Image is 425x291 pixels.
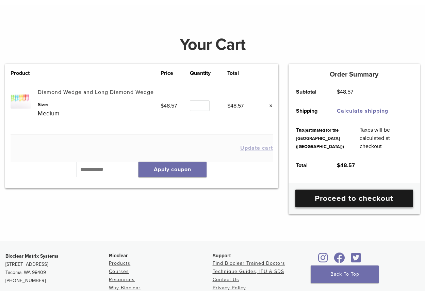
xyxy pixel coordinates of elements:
span: $ [227,102,230,109]
a: Privacy Policy [213,285,246,291]
th: Total [227,69,257,77]
span: Bioclear [109,253,128,258]
a: Technique Guides, IFU & SDS [213,269,284,274]
th: Price [161,69,190,77]
th: Tax [289,120,352,156]
th: Subtotal [289,82,329,101]
a: Products [109,260,130,266]
a: Proceed to checkout [295,190,413,207]
a: Find Bioclear Trained Doctors [213,260,285,266]
span: $ [337,162,340,169]
a: Courses [109,269,129,274]
a: Contact Us [213,277,239,282]
p: [STREET_ADDRESS] Tacoma, WA 98409 [PHONE_NUMBER] [5,252,109,285]
th: Quantity [190,69,227,77]
small: (estimated for the [GEOGRAPHIC_DATA] ([GEOGRAPHIC_DATA])) [296,128,344,149]
h5: Order Summary [289,70,420,79]
span: Support [213,253,231,258]
a: Calculate shipping [337,108,388,114]
span: $ [161,102,164,109]
dt: Size: [38,101,161,108]
button: Apply coupon [138,162,207,177]
p: Medium [38,108,161,118]
bdi: 48.57 [161,102,177,109]
strong: Bioclear Matrix Systems [5,253,59,259]
a: Bioclear [349,257,363,263]
a: Back To Top [311,265,379,283]
bdi: 48.57 [337,88,353,95]
bdi: 48.57 [227,102,244,109]
a: Resources [109,277,135,282]
a: Why Bioclear [109,285,141,291]
button: Update cart [240,145,273,151]
td: Taxes will be calculated at checkout [352,120,420,156]
a: Bioclear [316,257,330,263]
th: Product [11,69,38,77]
span: $ [337,88,340,95]
th: Shipping [289,101,329,120]
a: Remove this item [264,101,273,110]
th: Total [289,156,329,175]
img: Diamond Wedge and Long Diamond Wedge [11,88,31,108]
a: Diamond Wedge and Long Diamond Wedge [38,89,154,96]
bdi: 48.57 [337,162,355,169]
a: Bioclear [332,257,347,263]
